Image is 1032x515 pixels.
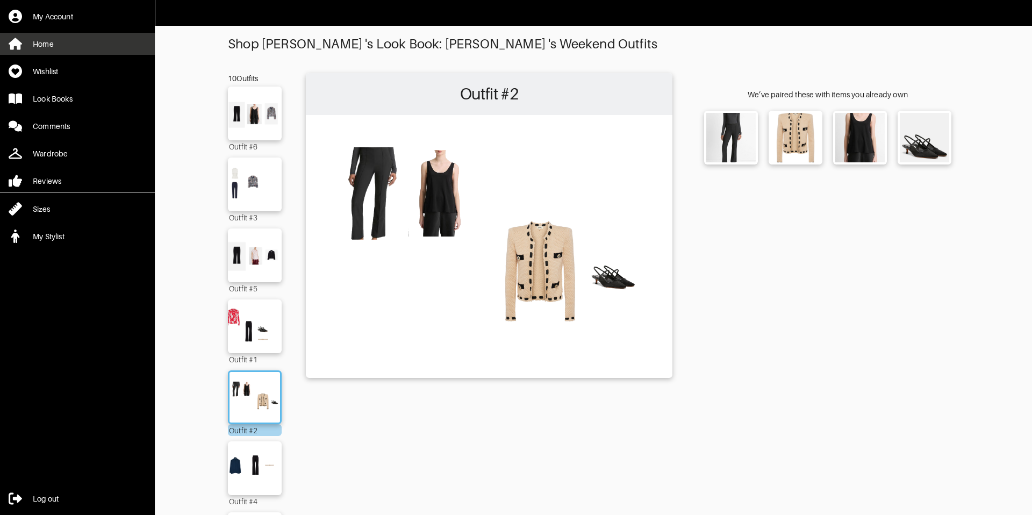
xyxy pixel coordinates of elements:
[771,113,820,162] img: Astor Cardigan
[33,39,54,49] div: Home
[311,120,667,371] img: Outfit Outfit #2
[33,66,58,77] div: Wishlist
[224,163,285,206] img: Outfit Outfit #3
[228,424,282,436] div: Outfit #2
[33,148,68,159] div: Wardrobe
[33,121,70,132] div: Comments
[33,204,50,214] div: Sizes
[33,11,73,22] div: My Account
[706,113,756,162] img: Mid-Rise Pintuck Crop Flare Pant
[33,231,64,242] div: My Stylist
[835,113,885,162] img: Classic Stretch-Silk Bias Tank
[228,282,282,294] div: Outfit #5
[224,234,285,277] img: Outfit Outfit #5
[33,176,61,187] div: Reviews
[224,305,285,348] img: Outfit Outfit #1
[228,37,959,52] div: Shop [PERSON_NAME] 's Look Book: [PERSON_NAME] 's Weekend Outfits
[33,493,59,504] div: Log out
[228,353,282,365] div: Outfit #1
[224,447,285,490] img: Outfit Outfit #4
[697,89,959,100] div: We’ve paired these with items you already own
[228,211,282,223] div: Outfit #3
[228,73,282,84] div: 10 Outfits
[900,113,949,162] img: Venice Leather and Mesh Slingback Kitten Heel
[33,94,73,104] div: Look Books
[226,377,283,417] img: Outfit Outfit #2
[228,140,282,152] div: Outfit #6
[224,92,285,135] img: Outfit Outfit #6
[228,495,282,507] div: Outfit #4
[311,78,667,110] h2: Outfit #2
